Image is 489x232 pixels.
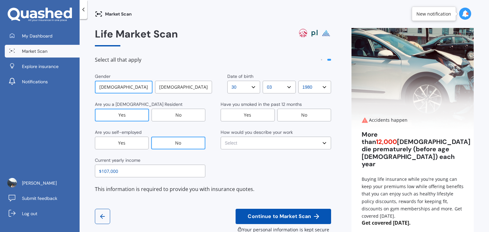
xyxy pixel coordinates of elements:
[7,178,17,188] img: ACg8ocKdwRookF66PhYJQpzY-_0C-sIEJ47jOM0OexD6vDqHT7Jh1Gg=s96-c
[5,45,80,58] a: Market Scan
[95,73,110,79] div: Gender
[5,192,80,205] a: Submit feedback
[416,10,451,17] div: New notification
[5,177,80,189] a: [PERSON_NAME]
[5,30,80,42] a: My Dashboard
[22,48,47,54] span: Market Scan
[95,109,149,121] div: Yes
[362,175,464,220] div: Buying life insurance while you're young can keep your premiums low while offering benefits that ...
[22,195,57,201] span: Submit feedback
[221,101,302,107] div: Have you smoked in the past 12 months
[95,10,132,18] div: Market Scan
[309,28,320,38] img: partners life logo
[362,117,464,123] div: Accidents happen
[152,109,205,121] div: No
[5,75,80,88] a: Notifications
[95,185,331,194] div: This information is required to provide you with insurance quotes.
[221,109,275,121] div: Yes
[5,60,80,73] a: Explore insurance
[22,63,59,70] span: Explore insurance
[22,33,53,39] span: My Dashboard
[376,138,397,146] span: 12,000
[95,57,141,63] span: Select all that apply
[95,81,152,93] div: [DEMOGRAPHIC_DATA]
[95,27,178,41] span: Life Market Scan
[95,101,182,107] div: Are you a [DEMOGRAPHIC_DATA] Resident
[22,78,48,85] span: Notifications
[22,210,37,217] span: Log out
[151,137,205,149] div: No
[155,81,212,93] div: [DEMOGRAPHIC_DATA]
[321,28,331,38] img: pinnacle life logo
[351,220,474,226] span: Get covered [DATE].
[227,73,253,79] div: Date of birth
[95,157,140,163] div: Current yearly income
[246,214,312,220] span: Continue to Market Scan
[351,28,474,130] img: Accidents happen
[221,129,293,135] div: How would you describe your work
[95,129,142,135] div: Are you self-employed
[95,165,205,177] input: Enter amount
[298,28,308,38] img: aia logo
[5,207,80,220] a: Log out
[22,180,57,186] span: [PERSON_NAME]
[277,109,331,121] div: No
[362,131,464,168] div: More than [DEMOGRAPHIC_DATA] die prematurely (before age [DEMOGRAPHIC_DATA]) each year
[95,137,149,149] div: Yes
[236,209,331,224] button: Continue to Market Scan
